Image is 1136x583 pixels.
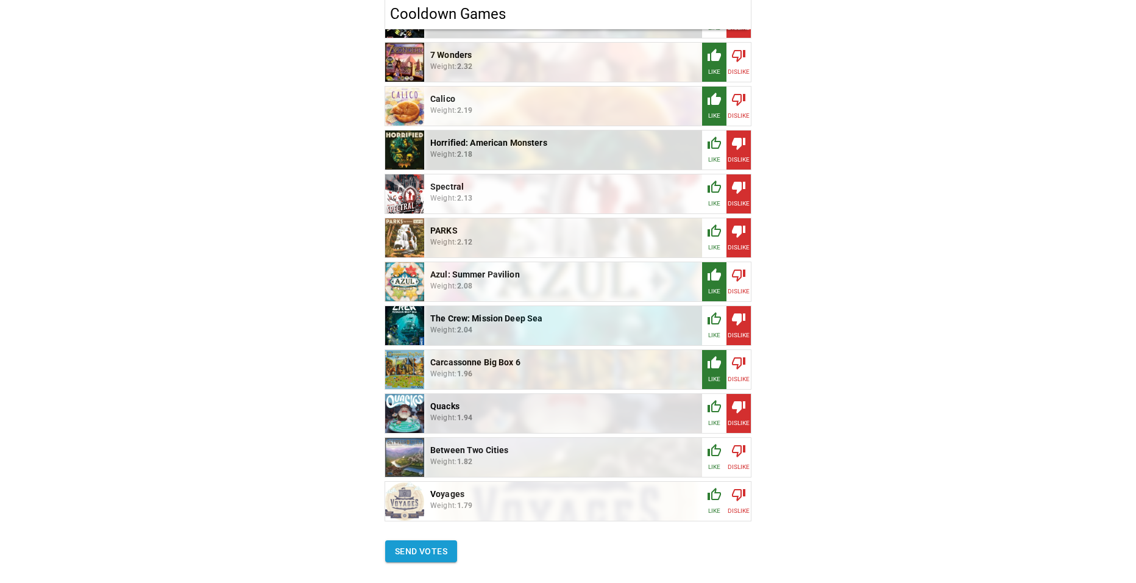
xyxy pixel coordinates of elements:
button: Like [702,174,726,213]
p: Like [708,462,720,471]
p: Dislike [728,199,750,208]
button: Dislike [726,218,751,257]
button: Like [702,87,726,126]
p: Like [708,67,720,76]
p: Dislike [728,374,750,384]
p: Dislike [728,462,750,471]
img: pic8124431.jpg [385,87,424,126]
p: Dislike [728,67,750,76]
p: Like [708,155,720,164]
button: Dislike [726,438,751,477]
img: pic6306248.jpg [385,131,424,170]
img: pic7149798.jpg [385,43,424,82]
button: Like [702,262,726,301]
button: Like [702,394,726,433]
img: pic4930887.jpg [424,138,712,426]
button: Like [702,131,726,170]
button: Dislike [726,482,751,521]
img: pic6665090.png [385,482,424,521]
img: pic5988903.jpg [385,306,424,345]
button: Dislike [726,262,751,301]
p: Like [708,243,720,252]
img: pic6882456.png [424,263,712,476]
p: Like [708,418,720,427]
img: pic6352795.jpg [385,438,424,477]
p: Dislike [728,243,750,252]
button: Dislike [726,394,751,433]
p: Like [708,331,720,340]
button: Like [702,350,726,389]
button: Like [702,438,726,477]
p: Like [708,111,720,120]
p: Dislike [728,155,750,164]
img: pic7515218.png [385,174,424,213]
p: Dislike [728,111,750,120]
button: Like [702,43,726,82]
img: pic5988903.jpg [424,126,712,526]
img: pic4930887.jpg [385,262,424,301]
img: pic8780293.png [385,394,424,433]
img: pic6306248.jpg [424,6,712,294]
img: pic7515218.png [424,14,712,374]
img: pic8780293.png [424,270,712,557]
button: Send votes [385,540,457,563]
p: Like [708,287,720,296]
button: Like [702,218,726,257]
img: pic6882456.png [385,350,424,389]
p: Like [708,506,720,515]
p: Dislike [728,331,750,340]
button: Dislike [726,43,751,82]
button: Like [702,482,726,521]
button: Dislike [726,131,751,170]
button: Dislike [726,87,751,126]
p: Dislike [728,506,750,515]
p: Dislike [728,418,750,427]
button: Dislike [726,174,751,213]
p: Like [708,199,720,208]
button: Dislike [726,306,751,345]
img: pic4852372.jpg [424,94,712,382]
button: Dislike [726,350,751,389]
img: pic4852372.jpg [385,218,424,257]
button: Like [702,306,726,345]
p: Dislike [728,287,750,296]
p: Like [708,374,720,384]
